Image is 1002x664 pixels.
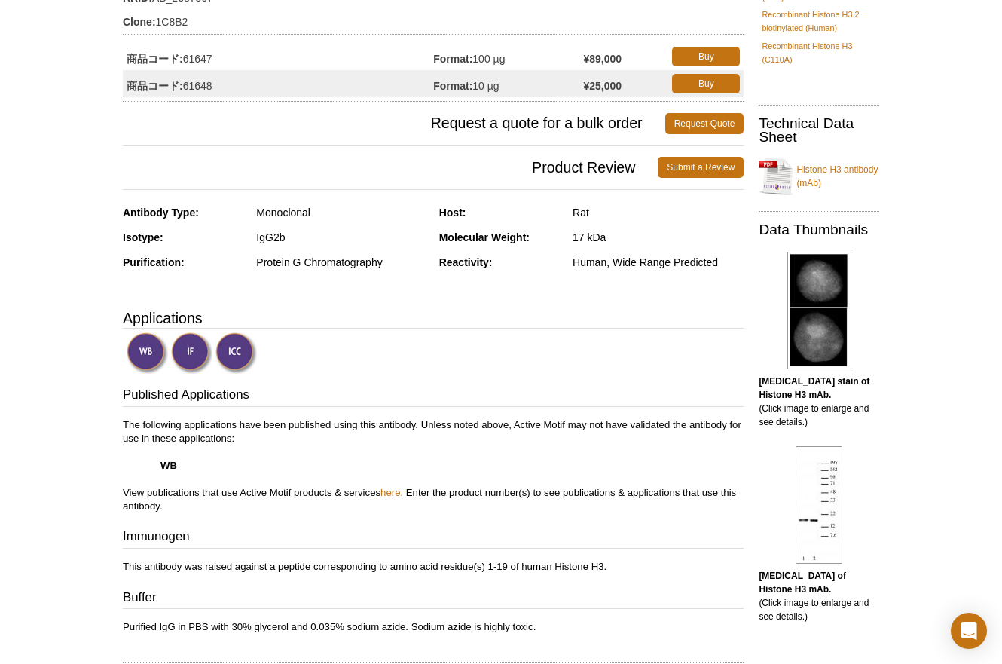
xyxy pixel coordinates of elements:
[433,43,583,70] td: 100 µg
[951,613,987,649] div: Open Intercom Messenger
[123,307,744,329] h3: Applications
[759,117,879,144] h2: Technical Data Sheet
[787,252,851,369] img: Histone H3 antibody (mAb) tested by immunofluorescence.
[123,207,199,219] strong: Antibody Type:
[759,376,869,400] b: [MEDICAL_DATA] stain of Histone H3 mAb.
[123,528,744,549] h3: Immunogen
[160,460,177,471] strong: WB
[433,70,583,97] td: 10 µg
[672,47,740,66] a: Buy
[171,332,212,374] img: Immunofluorescence Validated
[759,569,879,623] p: (Click image to enlarge and see details.)
[762,8,876,35] a: Recombinant Histone H3.2 biotinylated (Human)
[672,74,740,93] a: Buy
[256,206,427,219] div: Monoclonal
[658,157,744,178] a: Submit a Review
[759,375,879,429] p: (Click image to enlarge and see details.)
[759,223,879,237] h2: Data Thumbnails
[123,386,744,407] h3: Published Applications
[759,154,879,199] a: Histone H3 antibody (mAb)
[123,418,744,513] p: The following applications have been published using this antibody. Unless noted above, Active Mo...
[123,560,744,574] p: This antibody was raised against a peptide corresponding to amino acid residue(s) 1-19 of human H...
[433,79,472,93] strong: Format:
[123,15,156,29] strong: Clone:
[123,113,665,134] span: Request a quote for a bulk order
[573,206,744,219] div: Rat
[573,231,744,244] div: 17 kDa
[123,231,163,243] strong: Isotype:
[439,231,530,243] strong: Molecular Weight:
[433,52,472,66] strong: Format:
[215,332,257,374] img: Immunocytochemistry Validated
[573,256,744,269] div: Human, Wide Range Predicted
[123,6,744,30] td: 1C8B2
[256,231,427,244] div: IgG2b
[584,79,622,93] strong: ¥25,000
[584,52,622,66] strong: ¥89,000
[123,157,658,178] span: Product Review
[127,52,183,66] strong: 商品コード:
[123,589,744,610] h3: Buffer
[759,571,846,595] b: [MEDICAL_DATA] of Histone H3 mAb.
[123,256,185,268] strong: Purification:
[439,256,493,268] strong: Reactivity:
[127,332,168,374] img: Western Blot Validated
[439,207,466,219] strong: Host:
[762,39,876,66] a: Recombinant Histone H3 (C110A)
[796,446,842,564] img: Histone H3 antibody (mAb) tested by Western blot.
[380,487,400,498] a: here
[127,79,183,93] strong: 商品コード:
[123,620,744,634] p: Purified IgG in PBS with 30% glycerol and 0.035% sodium azide. Sodium azide is highly toxic.
[123,43,433,70] td: 61647
[256,256,427,269] div: Protein G Chromatography
[665,113,744,134] a: Request Quote
[123,70,433,97] td: 61648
